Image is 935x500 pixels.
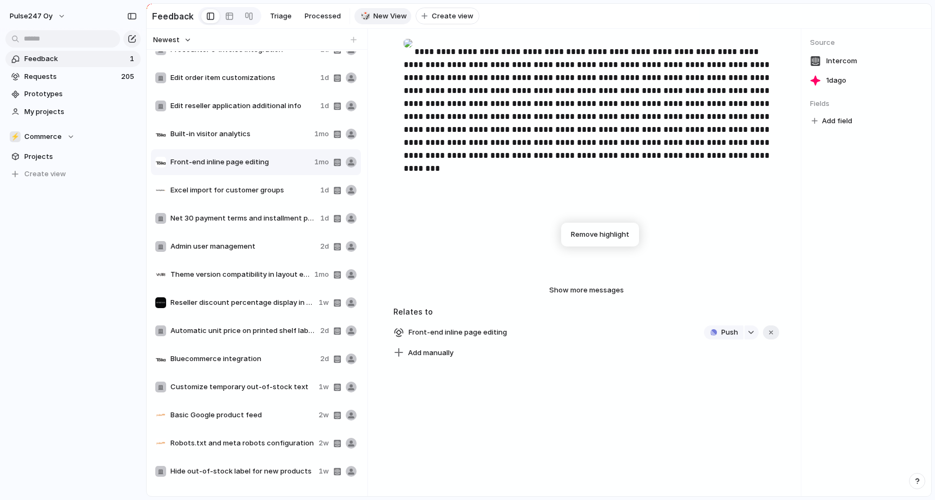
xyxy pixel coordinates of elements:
[305,11,341,22] span: Processed
[405,325,510,340] span: Front-end inline page editing
[320,44,329,55] span: 1d
[170,466,314,477] span: Hide out-of-stock label for new products
[320,354,329,364] span: 2d
[416,8,479,25] button: Create view
[319,410,329,421] span: 2w
[24,89,137,99] span: Prototypes
[314,157,329,168] span: 1mo
[170,325,316,336] span: Automatic unit price on printed shelf labels
[300,8,345,24] a: Processed
[10,11,52,22] span: Pulse247 Oy
[320,185,329,196] span: 1d
[314,269,329,280] span: 1mo
[320,213,329,224] span: 1d
[314,129,329,139] span: 1mo
[170,297,314,308] span: Reseller discount percentage display in B2B theme
[5,149,141,165] a: Projects
[170,101,316,111] span: Edit reseller application additional info
[320,101,329,111] span: 1d
[810,54,923,69] a: Intercom
[810,37,923,48] span: Source
[360,10,368,22] div: 🎲
[170,213,316,224] span: Net 30 payment terms and installment payments
[170,185,316,196] span: Excel import for customer groups
[704,325,743,339] button: Push
[121,71,136,82] span: 205
[549,285,624,296] span: Show more messages
[5,104,141,120] a: My projects
[319,466,329,477] span: 1w
[24,169,66,179] span: Create view
[170,269,310,280] span: Theme version compatibility in layout editor
[170,410,314,421] span: Basic Google product feed
[10,131,21,142] div: ⚡
[24,54,127,64] span: Feedback
[320,72,329,83] span: 1d
[354,8,411,24] a: 🎲New View
[320,241,329,252] span: 2d
[432,11,473,22] span: Create view
[319,297,329,308] span: 1w
[393,306,779,317] h3: Relates to
[153,35,180,45] span: Newest
[24,106,137,117] span: My projects
[24,131,62,142] span: Commerce
[24,151,137,162] span: Projects
[130,54,136,64] span: 1
[826,56,857,66] span: Intercom
[266,8,296,24] a: Triage
[5,86,141,102] a: Prototypes
[170,72,316,83] span: Edit order item customizations
[270,11,292,22] span: Triage
[408,348,453,358] span: Add manually
[24,71,118,82] span: Requests
[390,345,458,361] button: Add manually
[170,382,314,392] span: Customize temporary out-of-stock text
[522,283,651,297] button: Show more messages
[373,11,407,22] span: New View
[721,327,738,338] span: Push
[5,51,141,67] a: Feedback1
[170,157,310,168] span: Front-end inline page editing
[170,354,316,364] span: Bluecommerce integration
[152,10,194,23] h2: Feedback
[319,382,329,392] span: 1w
[826,75,846,86] span: 1d ago
[152,33,193,47] button: Newest
[170,241,316,252] span: Admin user management
[320,325,329,336] span: 2d
[170,129,310,139] span: Built-in visitor analytics
[170,44,316,55] span: Procountor e-invoice integration
[5,129,141,145] button: ⚡Commerce
[5,8,71,25] button: Pulse247 Oy
[359,11,370,22] button: 🎲
[170,438,314,449] span: Robots.txt and meta robots configuration
[5,69,141,85] a: Requests205
[319,438,329,449] span: 2w
[5,166,141,182] button: Create view
[810,114,854,128] button: Add field
[810,98,923,109] span: Fields
[822,116,852,126] span: Add field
